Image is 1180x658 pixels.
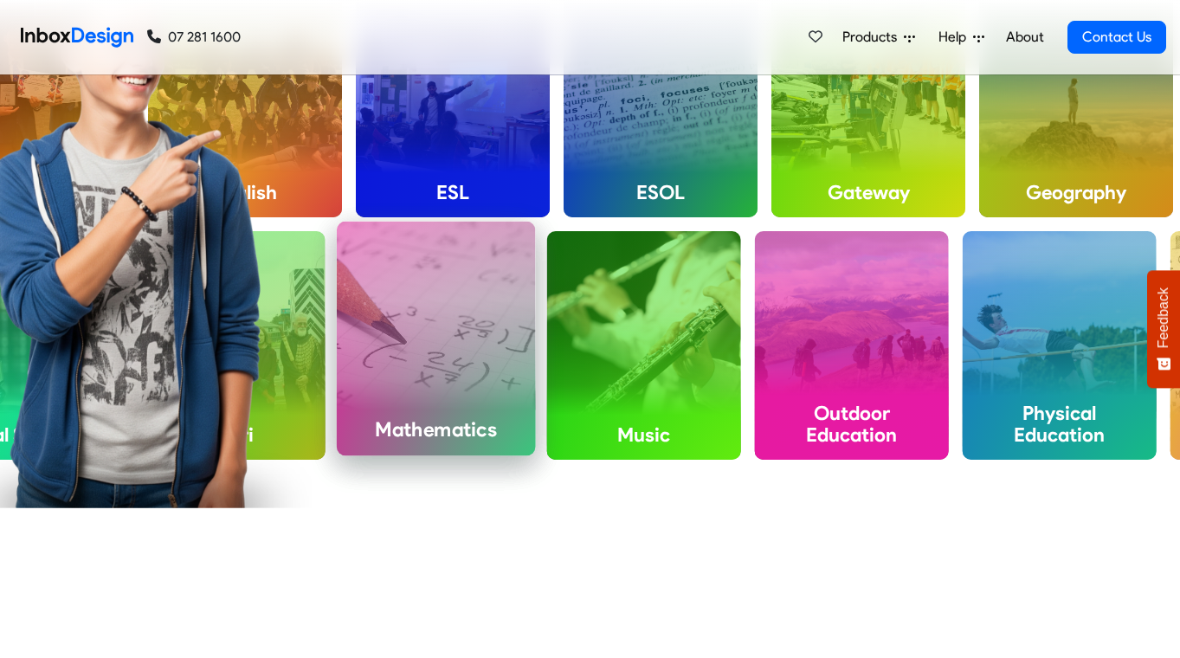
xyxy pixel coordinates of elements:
a: About [1001,20,1048,55]
a: Contact Us [1067,21,1166,54]
span: Help [938,27,973,48]
h4: Music [547,410,741,460]
span: Products [842,27,904,48]
h4: Māori [132,410,326,460]
h4: Physical Education [963,388,1157,460]
span: Feedback [1156,287,1171,348]
h4: Gateway [771,167,965,217]
h4: ESOL [564,167,758,217]
h4: Mathematics [337,404,536,456]
a: 07 281 1600 [147,27,241,48]
h4: Geography [979,167,1173,217]
h4: Outdoor Education [755,388,949,460]
a: Help [932,20,991,55]
button: Feedback - Show survey [1147,270,1180,388]
a: Products [835,20,922,55]
h4: ESL [356,167,550,217]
